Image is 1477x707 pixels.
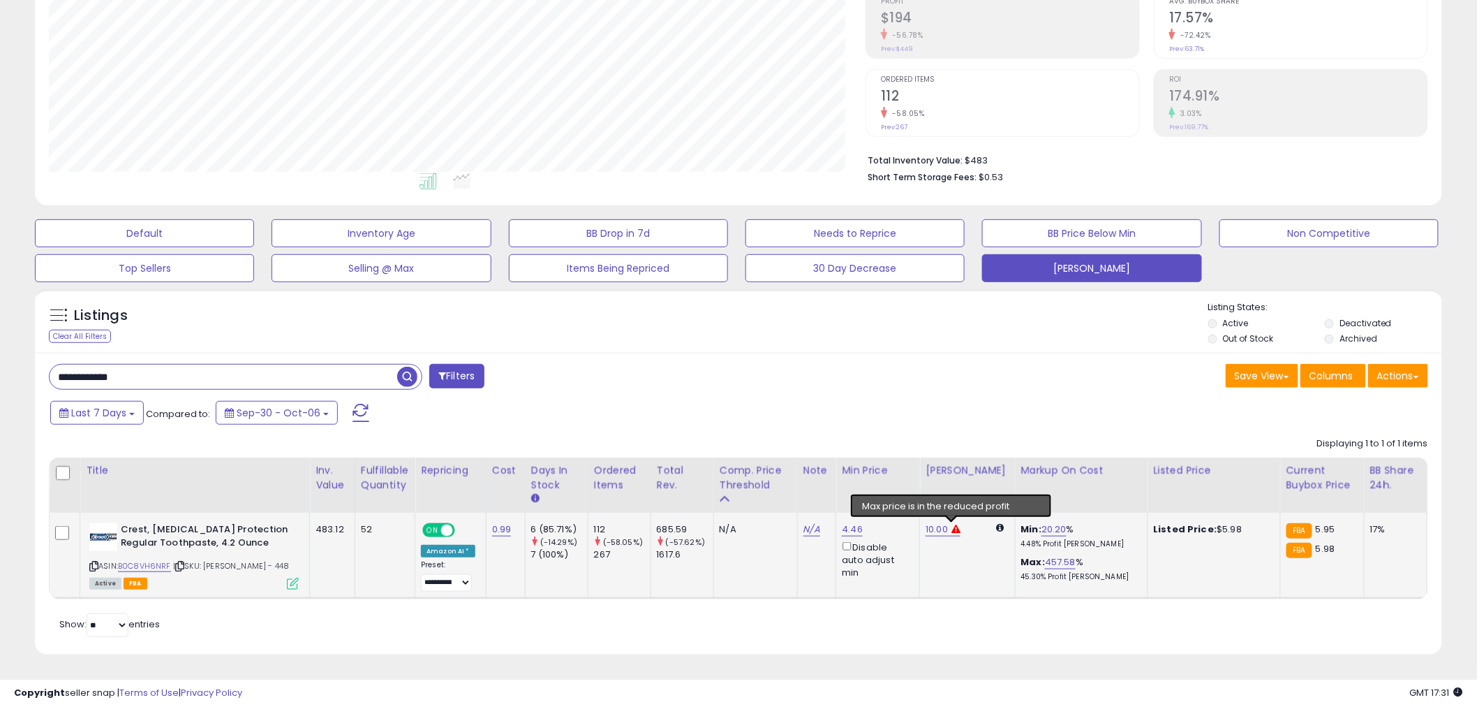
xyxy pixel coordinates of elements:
b: Short Term Storage Fees: [868,171,977,183]
small: -58.05% [887,108,925,119]
button: Items Being Repriced [509,254,728,282]
b: Min: [1021,523,1042,536]
div: 112 [594,523,651,536]
small: Prev: 63.71% [1169,45,1204,53]
div: Clear All Filters [49,330,111,343]
div: seller snap | | [14,687,242,700]
h2: $194 [881,10,1139,29]
small: (-57.62%) [666,537,705,548]
a: 0.99 [492,523,512,537]
div: 52 [361,523,404,536]
div: BB Share 24h. [1370,463,1421,493]
span: $0.53 [979,170,1003,184]
span: | SKU: [PERSON_NAME] - 448 [173,560,289,571]
a: 20.20 [1041,523,1067,537]
b: Crest, [MEDICAL_DATA] Protection Regular Toothpaste, 4.2 Ounce [121,523,290,553]
div: % [1021,523,1137,549]
h2: 174.91% [1169,88,1427,107]
div: Current Buybox Price [1286,463,1358,493]
button: BB Price Below Min [982,219,1201,247]
small: Prev: 169.77% [1169,123,1208,131]
p: Listing States: [1208,301,1442,314]
button: Default [35,219,254,247]
span: 2025-10-14 17:31 GMT [1410,686,1463,699]
a: Privacy Policy [181,686,242,699]
div: Fulfillable Quantity [361,463,409,493]
a: 4.46 [842,523,863,537]
span: Compared to: [146,407,210,421]
small: Prev: $449 [881,45,913,53]
span: Show: entries [59,618,160,631]
small: FBA [1286,523,1312,539]
div: % [1021,556,1137,582]
div: Comp. Price Threshold [720,463,792,493]
button: Save View [1226,364,1298,388]
div: Inv. value [316,463,349,493]
a: 457.58 [1045,555,1076,569]
span: All listings currently available for purchase on Amazon [89,578,121,590]
div: 267 [594,548,651,561]
div: Disable auto adjust min [842,539,909,579]
b: Total Inventory Value: [868,154,963,166]
button: Top Sellers [35,254,254,282]
button: BB Drop in 7d [509,219,728,247]
button: Filters [429,364,484,388]
span: OFF [453,525,475,537]
a: Terms of Use [119,686,179,699]
div: Title [86,463,304,478]
button: Selling @ Max [272,254,491,282]
small: Days In Stock. [531,493,540,505]
div: 7 (100%) [531,548,588,561]
div: Total Rev. [657,463,708,493]
button: Non Competitive [1219,219,1439,247]
div: $5.98 [1154,523,1270,536]
button: [PERSON_NAME] [982,254,1201,282]
span: Sep-30 - Oct-06 [237,406,320,420]
small: -72.42% [1175,30,1211,41]
span: 5.98 [1316,542,1335,555]
button: Last 7 Days [50,401,144,425]
label: Archived [1339,333,1377,344]
div: Repricing [421,463,480,478]
div: Min Price [842,463,914,478]
span: Last 7 Days [71,406,126,420]
small: Prev: 267 [881,123,907,131]
span: Ordered Items [881,76,1139,84]
div: Note [803,463,831,478]
button: Needs to Reprice [745,219,965,247]
div: Amazon AI * [421,545,475,557]
div: Displaying 1 to 1 of 1 items [1317,437,1428,451]
th: The percentage added to the cost of goods (COGS) that forms the calculator for Min & Max prices. [1015,458,1148,513]
div: Days In Stock [531,463,582,493]
p: 45.30% Profit [PERSON_NAME] [1021,572,1137,582]
span: 5.95 [1316,523,1335,536]
div: 1617.6 [657,548,713,561]
span: Columns [1309,369,1353,383]
p: 4.48% Profit [PERSON_NAME] [1021,539,1137,549]
div: 483.12 [316,523,344,536]
a: N/A [803,523,820,537]
div: Ordered Items [594,463,645,493]
h5: Listings [74,306,128,326]
a: B0C8VH6NRF [118,560,171,572]
span: FBA [124,578,147,590]
button: 30 Day Decrease [745,254,965,282]
strong: Copyright [14,686,65,699]
small: -56.78% [887,30,923,41]
div: 17% [1370,523,1416,536]
button: Inventory Age [272,219,491,247]
small: 3.03% [1175,108,1202,119]
div: Preset: [421,560,475,592]
small: (-58.05%) [603,537,643,548]
div: ASIN: [89,523,299,588]
img: 41srMBKQgxL._SL40_.jpg [89,523,117,551]
li: $483 [868,151,1418,168]
div: Markup on Cost [1021,463,1142,478]
b: Max: [1021,555,1046,569]
span: ON [424,525,441,537]
button: Columns [1300,364,1366,388]
h2: 17.57% [1169,10,1427,29]
label: Active [1223,317,1249,329]
span: ROI [1169,76,1427,84]
label: Out of Stock [1223,333,1274,344]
